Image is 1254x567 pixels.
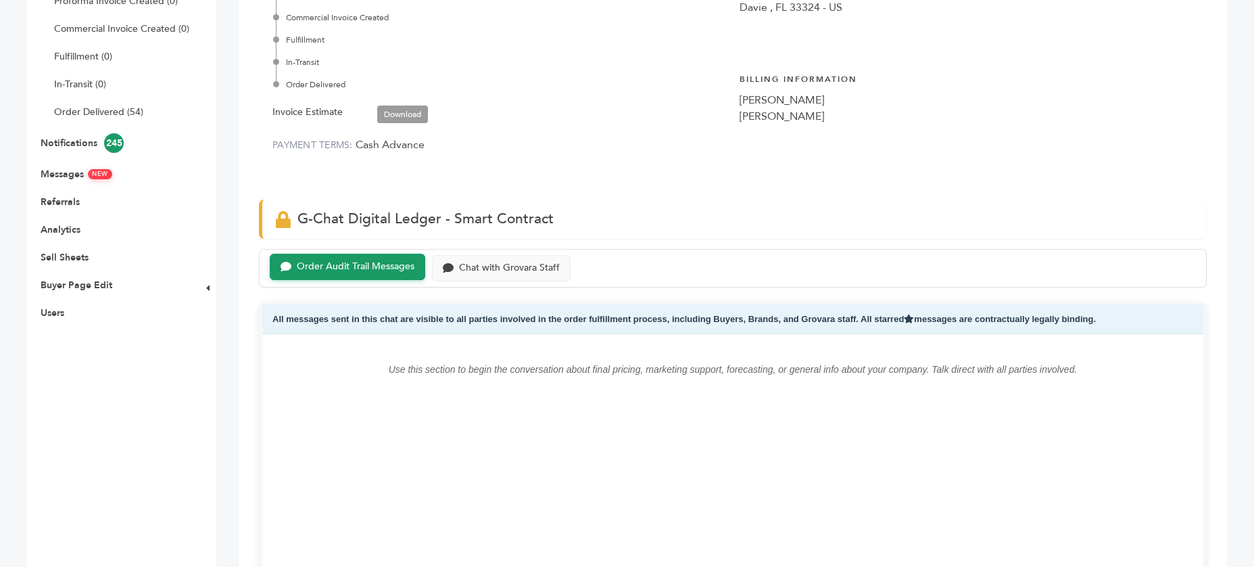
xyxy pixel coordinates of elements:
[297,261,414,273] div: Order Audit Trail Messages
[104,133,124,153] span: 245
[41,279,112,292] a: Buyer Page Edit
[276,56,726,68] div: In-Transit
[54,22,189,35] a: Commercial Invoice Created (0)
[54,106,143,118] a: Order Delivered (54)
[41,196,80,208] a: Referrals
[41,307,64,319] a: Users
[289,361,1176,378] p: Use this section to begin the conversation about final pricing, marketing support, forecasting, o...
[41,223,80,236] a: Analytics
[54,50,112,63] a: Fulfillment (0)
[276,34,726,46] div: Fulfillment
[377,106,428,123] a: Download
[272,139,353,152] label: PAYMENT TERMS:
[740,108,1193,124] div: [PERSON_NAME]
[272,104,343,120] label: Invoice Estimate
[54,78,106,91] a: In-Transit (0)
[262,304,1203,335] div: All messages sent in this chat are visible to all parties involved in the order fulfillment proce...
[41,251,89,264] a: Sell Sheets
[87,168,112,179] span: NEW
[740,64,1193,92] h4: Billing Information
[276,12,726,24] div: Commercial Invoice Created
[297,209,554,229] span: G-Chat Digital Ledger - Smart Contract
[41,137,124,150] a: Notifications245
[276,78,726,91] div: Order Delivered
[459,263,560,274] div: Chat with Grovara Staff
[41,168,112,181] a: MessagesNEW
[740,92,1193,108] div: [PERSON_NAME]
[356,137,425,152] span: Cash Advance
